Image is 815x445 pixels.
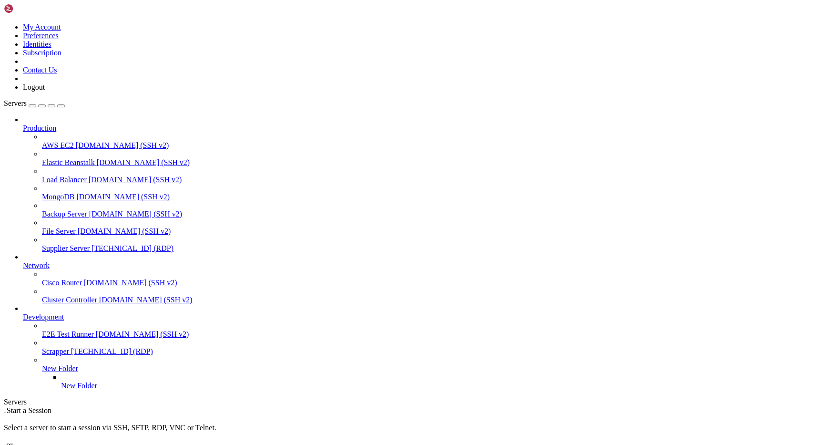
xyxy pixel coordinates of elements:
a: Subscription [23,49,61,57]
a: New Folder [61,382,811,390]
span: Network [23,261,50,269]
li: Elastic Beanstalk [DOMAIN_NAME] (SSH v2) [42,150,811,167]
a: Cluster Controller [DOMAIN_NAME] (SSH v2) [42,296,811,304]
span: Supplier Server [42,244,90,252]
span: Cisco Router [42,279,82,287]
span: [DOMAIN_NAME] (SSH v2) [89,176,182,184]
a: Cisco Router [DOMAIN_NAME] (SSH v2) [42,279,811,287]
span: [TECHNICAL_ID] (RDP) [71,347,153,355]
a: Backup Server [DOMAIN_NAME] (SSH v2) [42,210,811,218]
span: [DOMAIN_NAME] (SSH v2) [89,210,183,218]
li: Cisco Router [DOMAIN_NAME] (SSH v2) [42,270,811,287]
a: Contact Us [23,66,57,74]
span: Production [23,124,56,132]
span: Servers [4,99,27,107]
span: [TECHNICAL_ID] (RDP) [92,244,173,252]
a: Load Balancer [DOMAIN_NAME] (SSH v2) [42,176,811,184]
a: Servers [4,99,65,107]
a: Scrapper [TECHNICAL_ID] (RDP) [42,347,811,356]
span: Load Balancer [42,176,87,184]
li: Scrapper [TECHNICAL_ID] (RDP) [42,339,811,356]
a: Preferences [23,31,59,40]
span: [DOMAIN_NAME] (SSH v2) [76,193,170,201]
li: Load Balancer [DOMAIN_NAME] (SSH v2) [42,167,811,184]
span: [DOMAIN_NAME] (SSH v2) [97,158,190,166]
li: Cluster Controller [DOMAIN_NAME] (SSH v2) [42,287,811,304]
img: Shellngn [4,4,59,13]
li: Backup Server [DOMAIN_NAME] (SSH v2) [42,201,811,218]
span: File Server [42,227,76,235]
li: New Folder [42,356,811,390]
span: [DOMAIN_NAME] (SSH v2) [99,296,193,304]
li: File Server [DOMAIN_NAME] (SSH v2) [42,218,811,236]
a: Supplier Server [TECHNICAL_ID] (RDP) [42,244,811,253]
span: New Folder [61,382,97,390]
span:  [4,406,7,414]
div: Servers [4,398,811,406]
span: New Folder [42,364,78,373]
span: Development [23,313,64,321]
li: Network [23,253,811,304]
a: E2E Test Runner [DOMAIN_NAME] (SSH v2) [42,330,811,339]
a: File Server [DOMAIN_NAME] (SSH v2) [42,227,811,236]
a: Logout [23,83,45,91]
a: Production [23,124,811,133]
a: Development [23,313,811,321]
li: AWS EC2 [DOMAIN_NAME] (SSH v2) [42,133,811,150]
a: My Account [23,23,61,31]
li: Development [23,304,811,390]
a: New Folder [42,364,811,373]
span: [DOMAIN_NAME] (SSH v2) [84,279,177,287]
a: MongoDB [DOMAIN_NAME] (SSH v2) [42,193,811,201]
li: Supplier Server [TECHNICAL_ID] (RDP) [42,236,811,253]
li: MongoDB [DOMAIN_NAME] (SSH v2) [42,184,811,201]
span: [DOMAIN_NAME] (SSH v2) [78,227,171,235]
a: Network [23,261,811,270]
span: AWS EC2 [42,141,74,149]
span: E2E Test Runner [42,330,94,338]
a: Elastic Beanstalk [DOMAIN_NAME] (SSH v2) [42,158,811,167]
span: Elastic Beanstalk [42,158,95,166]
li: E2E Test Runner [DOMAIN_NAME] (SSH v2) [42,321,811,339]
li: New Folder [61,373,811,390]
a: Identities [23,40,51,48]
span: [DOMAIN_NAME] (SSH v2) [96,330,189,338]
span: Backup Server [42,210,87,218]
span: [DOMAIN_NAME] (SSH v2) [76,141,169,149]
span: Start a Session [7,406,51,414]
a: AWS EC2 [DOMAIN_NAME] (SSH v2) [42,141,811,150]
span: MongoDB [42,193,74,201]
span: Cluster Controller [42,296,97,304]
li: Production [23,115,811,253]
span: Scrapper [42,347,69,355]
